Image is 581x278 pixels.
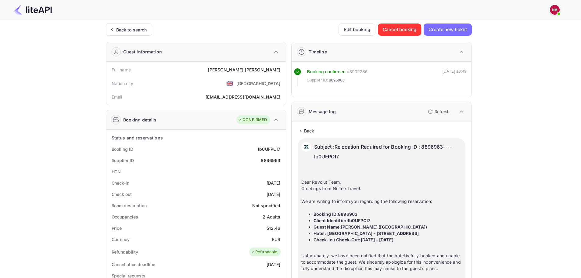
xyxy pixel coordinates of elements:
[550,5,560,15] img: Nicholas Valbusa
[206,94,280,100] div: [EMAIL_ADDRESS][DOMAIN_NAME]
[238,117,267,123] div: CONFIRMED
[307,77,328,83] span: Supplier ID:
[267,191,281,197] div: [DATE]
[378,23,421,36] button: Cancel booking
[301,142,311,152] img: AwvSTEc2VUhQAAAAAElFTkSuQmCC
[226,78,233,89] span: United States
[339,23,375,36] button: Edit booking
[304,128,314,134] p: Back
[272,236,280,243] div: EUR
[314,237,393,242] strong: Check-In / Check-Out:[DATE] - [DATE]
[258,146,280,152] div: lb0UFPOI7
[112,236,130,243] div: Currency
[435,108,450,115] p: Refresh
[112,157,134,164] div: Supplier ID
[309,108,336,115] div: Message log
[314,142,462,161] p: Subject : Relocation Required for Booking ID : 8896963----lb0UFPOI7
[307,68,346,75] div: Booking confirmed
[112,180,129,186] div: Check-in
[112,202,147,209] div: Room description
[309,49,327,55] div: Timeline
[112,191,132,197] div: Check out
[13,5,52,15] img: LiteAPI Logo
[314,218,371,223] strong: Client Identifier:lb0UFPOI7
[123,49,162,55] div: Guest information
[267,180,281,186] div: [DATE]
[112,94,122,100] div: Email
[424,23,472,36] button: Create new ticket
[236,80,281,87] div: [GEOGRAPHIC_DATA]
[267,261,281,268] div: [DATE]
[314,231,419,236] strong: Hotel: [GEOGRAPHIC_DATA] - [STREET_ADDRESS]
[261,157,280,164] div: 8896963
[112,135,163,141] div: Status and reservations
[112,249,138,255] div: Refundability
[267,225,281,231] div: 512.46
[112,67,131,73] div: Full name
[314,224,427,229] strong: Guest Name:[PERSON_NAME] ([GEOGRAPHIC_DATA])
[112,214,138,220] div: Occupancies
[347,68,368,75] div: # 3902386
[314,211,358,217] strong: Booking ID:8896963
[252,202,281,209] div: Not specified
[329,77,345,83] span: 8896963
[251,249,278,255] div: Refundable
[112,261,155,268] div: Cancellation deadline
[112,225,122,231] div: Price
[263,214,280,220] div: 2 Adults
[208,67,280,73] div: [PERSON_NAME] [PERSON_NAME]
[424,107,452,117] button: Refresh
[443,68,467,86] div: [DATE] 13:49
[116,27,147,33] div: Back to search
[112,146,133,152] div: Booking ID
[112,80,134,87] div: Nationality
[112,168,121,175] div: HCN
[123,117,156,123] div: Booking details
